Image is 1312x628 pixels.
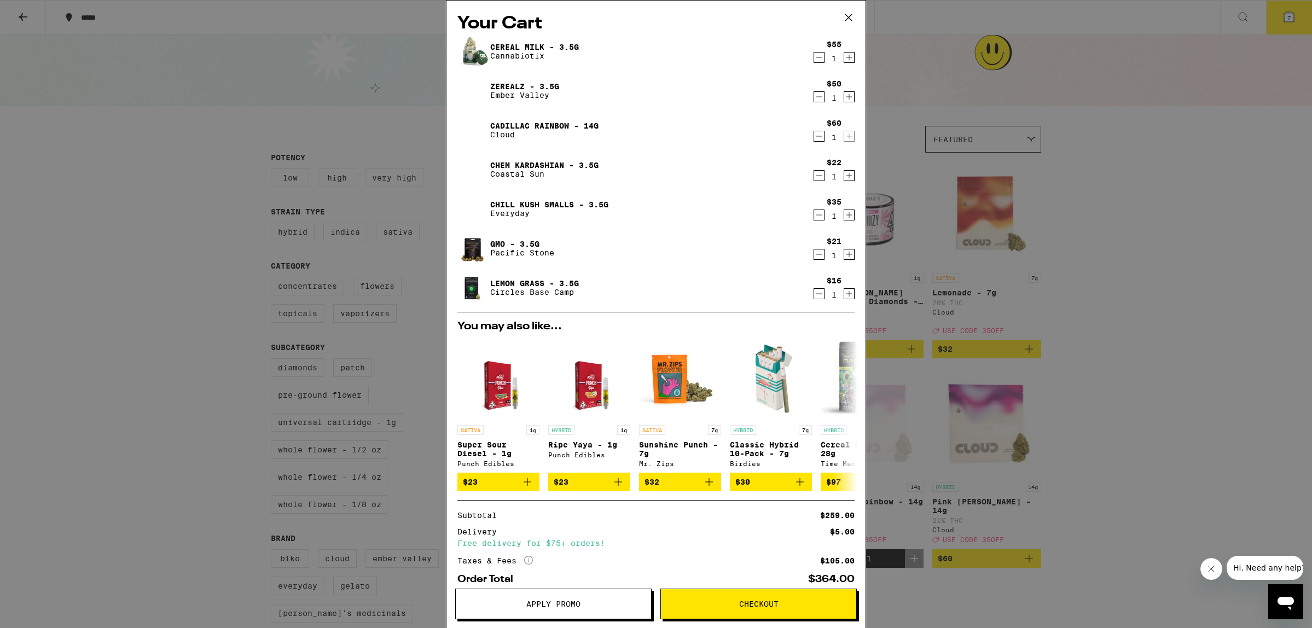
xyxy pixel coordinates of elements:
span: $23 [463,478,478,486]
div: Subtotal [457,511,504,519]
a: Chem Kardashian - 3.5g [490,161,599,170]
a: Cadillac Rainbow - 14g [490,121,599,130]
span: $97 [826,478,841,486]
div: Punch Edibles [457,460,539,467]
div: $55 [827,40,841,49]
button: Increment [844,91,855,102]
p: Everyday [490,209,608,218]
a: Open page for Sunshine Punch - 7g from Mr. Zips [639,338,721,473]
p: HYBRID [821,425,847,435]
div: $5.00 [830,528,855,536]
span: Hi. Need any help? [7,8,79,16]
button: Add to bag [639,473,721,491]
p: Ripe Yaya - 1g [548,440,630,449]
p: Sunshine Punch - 7g [639,440,721,458]
a: Open page for Cereal Milk - 28g from Time Machine [821,338,903,473]
button: Increment [844,249,855,260]
div: Order Total [457,574,521,584]
a: Zerealz - 3.5g [490,82,559,91]
button: Add to bag [821,473,903,491]
div: 1 [827,290,841,299]
img: Chill Kush Smalls - 3.5g [457,194,488,224]
img: Cadillac Rainbow - 14g [457,115,488,146]
p: Pacific Stone [490,248,554,257]
p: 7g [708,425,721,435]
span: $32 [645,478,659,486]
p: Circles Base Camp [490,288,579,296]
span: Checkout [739,600,779,608]
img: Mr. Zips - Sunshine Punch - 7g [639,338,721,420]
div: Birdies [730,460,812,467]
img: Lemon Grass - 3.5g [457,272,488,303]
div: Delivery [457,528,504,536]
button: Add to bag [457,473,539,491]
span: $30 [735,478,750,486]
button: Apply Promo [455,589,652,619]
div: $22 [827,158,841,167]
img: Cereal Milk - 3.5g [457,36,488,67]
img: GMO - 3.5g [457,233,488,264]
img: Zerealz - 3.5g [457,75,488,106]
p: Cannabiotix [490,51,579,60]
iframe: Close message [1200,558,1222,580]
div: 1 [827,94,841,102]
p: Cereal Milk - 28g [821,440,903,458]
div: $60 [827,119,841,127]
iframe: Message from company [1227,556,1303,580]
a: Open page for Ripe Yaya - 1g from Punch Edibles [548,338,630,473]
button: Decrement [814,91,825,102]
p: 1g [526,425,539,435]
div: Time Machine [821,460,903,467]
div: $259.00 [820,511,855,519]
div: $21 [827,237,841,246]
p: Cloud [490,130,599,139]
div: $16 [827,276,841,285]
p: Classic Hybrid 10-Pack - 7g [730,440,812,458]
button: Decrement [814,288,825,299]
span: Apply Promo [526,600,580,608]
button: Increment [844,52,855,63]
div: Taxes & Fees [457,556,533,566]
button: Decrement [814,52,825,63]
div: 1 [827,172,841,181]
button: Increment [844,210,855,220]
iframe: Button to launch messaging window [1268,584,1303,619]
div: 1 [827,54,841,63]
h2: You may also like... [457,321,855,332]
img: Birdies - Classic Hybrid 10-Pack - 7g [730,338,812,420]
div: $35 [827,197,841,206]
p: 1g [617,425,630,435]
p: HYBRID [730,425,756,435]
p: Ember Valley [490,91,559,100]
a: Chill Kush Smalls - 3.5g [490,200,608,209]
a: GMO - 3.5g [490,240,554,248]
div: $364.00 [808,574,855,584]
button: Increment [844,288,855,299]
button: Increment [844,131,855,142]
button: Decrement [814,131,825,142]
a: Open page for Classic Hybrid 10-Pack - 7g from Birdies [730,338,812,473]
img: Chem Kardashian - 3.5g [457,154,488,185]
p: HYBRID [548,425,574,435]
img: Punch Edibles - Super Sour Diesel - 1g [467,338,530,420]
button: Add to bag [730,473,812,491]
button: Add to bag [548,473,630,491]
p: SATIVA [457,425,484,435]
img: Punch Edibles - Ripe Yaya - 1g [558,338,621,420]
p: Super Sour Diesel - 1g [457,440,539,458]
p: Coastal Sun [490,170,599,178]
a: Lemon Grass - 3.5g [490,279,579,288]
button: Checkout [660,589,857,619]
div: Free delivery for $75+ orders! [457,539,855,547]
p: 7g [799,425,812,435]
a: Cereal Milk - 3.5g [490,43,579,51]
div: 1 [827,212,841,220]
h2: Your Cart [457,11,855,36]
p: SATIVA [639,425,665,435]
a: Open page for Super Sour Diesel - 1g from Punch Edibles [457,338,539,473]
div: 1 [827,251,841,260]
span: $23 [554,478,568,486]
button: Decrement [814,170,825,181]
div: 1 [827,133,841,142]
button: Increment [844,170,855,181]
